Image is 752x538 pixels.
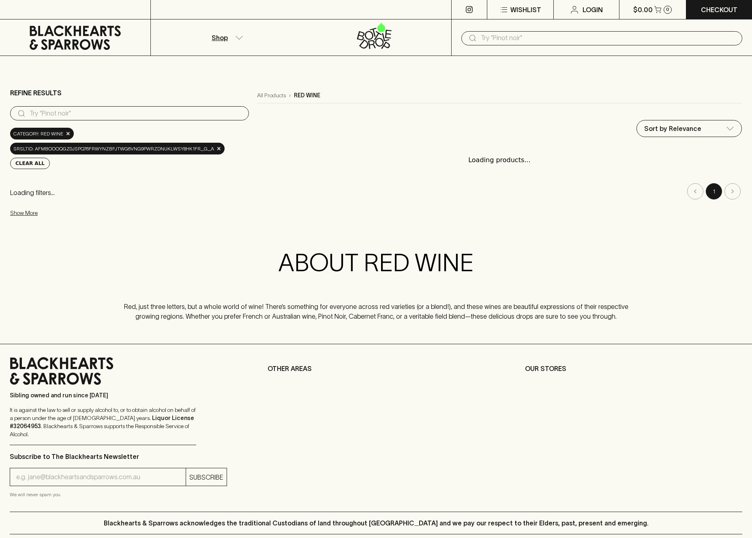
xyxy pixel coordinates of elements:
[10,88,62,98] p: Refine Results
[189,472,223,482] p: SUBSCRIBE
[666,7,669,12] p: 0
[10,205,116,221] button: Show More
[151,19,301,56] button: Shop
[113,248,639,277] h2: ABOUT RED WINE
[525,364,742,373] p: OUR STORES
[510,5,541,15] p: Wishlist
[10,406,196,438] p: It is against the law to sell or supply alcohol to, or to obtain alcohol on behalf of a person un...
[10,452,227,461] p: Subscribe to The Blackhearts Newsletter
[66,129,71,138] span: ×
[637,120,741,137] div: Sort by Relevance
[257,91,286,100] a: All Products
[481,32,736,45] input: Try "Pinot noir"
[13,145,214,153] span: srsltid: AfmBOooQgz0Jspq76FrWyNzBFjTwG6VnG9pwRZDnukLwsy8HK1fr_g_a
[706,183,722,199] button: page 1
[294,91,320,100] p: red wine
[151,5,158,15] p: ⠀
[186,468,227,486] button: SUBSCRIBE
[212,33,228,43] p: Shop
[104,518,649,528] p: Blackhearts & Sparrows acknowledges the traditional Custodians of land throughout [GEOGRAPHIC_DAT...
[10,188,249,197] p: Loading filters...
[13,130,63,138] span: Category: red wine
[30,107,242,120] input: Try “Pinot noir”
[216,144,221,153] span: ×
[289,91,291,100] p: ›
[10,491,227,499] p: We will never spam you
[257,147,742,173] div: Loading products...
[633,5,653,15] p: $0.00
[113,302,639,321] p: Red, just three letters, but a whole world of wine! There’s something for everyone across red var...
[257,183,742,199] nav: pagination navigation
[268,364,485,373] p: OTHER AREAS
[10,158,50,169] button: Clear All
[16,471,186,484] input: e.g. jane@blackheartsandsparrows.com.au
[701,5,737,15] p: Checkout
[10,391,196,399] p: Sibling owned and run since [DATE]
[644,124,701,133] p: Sort by Relevance
[583,5,603,15] p: Login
